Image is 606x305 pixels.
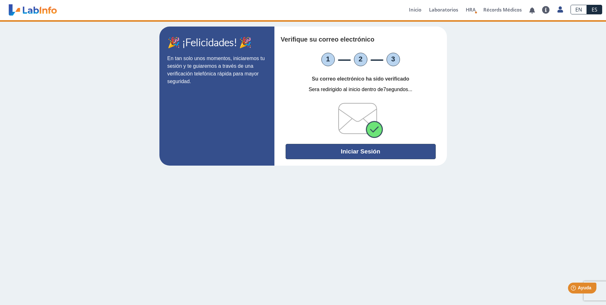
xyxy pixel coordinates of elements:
[321,53,335,66] li: 1
[167,36,266,48] h1: 🎉 ¡Felicidades! 🎉
[354,53,367,66] li: 2
[281,35,404,43] h4: Verifique su correo electrónico
[286,86,436,93] p: 7
[387,53,400,66] li: 3
[338,103,383,138] img: verifiedEmail.png
[466,6,476,13] span: HRA
[286,76,436,82] h4: Su correo electrónico ha sido verificado
[286,144,436,159] button: Iniciar Sesión
[549,280,599,298] iframe: Help widget launcher
[309,87,383,92] span: Sera redirigido al inicio dentro de
[386,87,412,92] span: segundos...
[167,55,266,85] p: En tan solo unos momentos, iniciaremos tu sesión y te guiaremos a través de una verificación tele...
[571,5,587,14] a: EN
[587,5,602,14] a: ES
